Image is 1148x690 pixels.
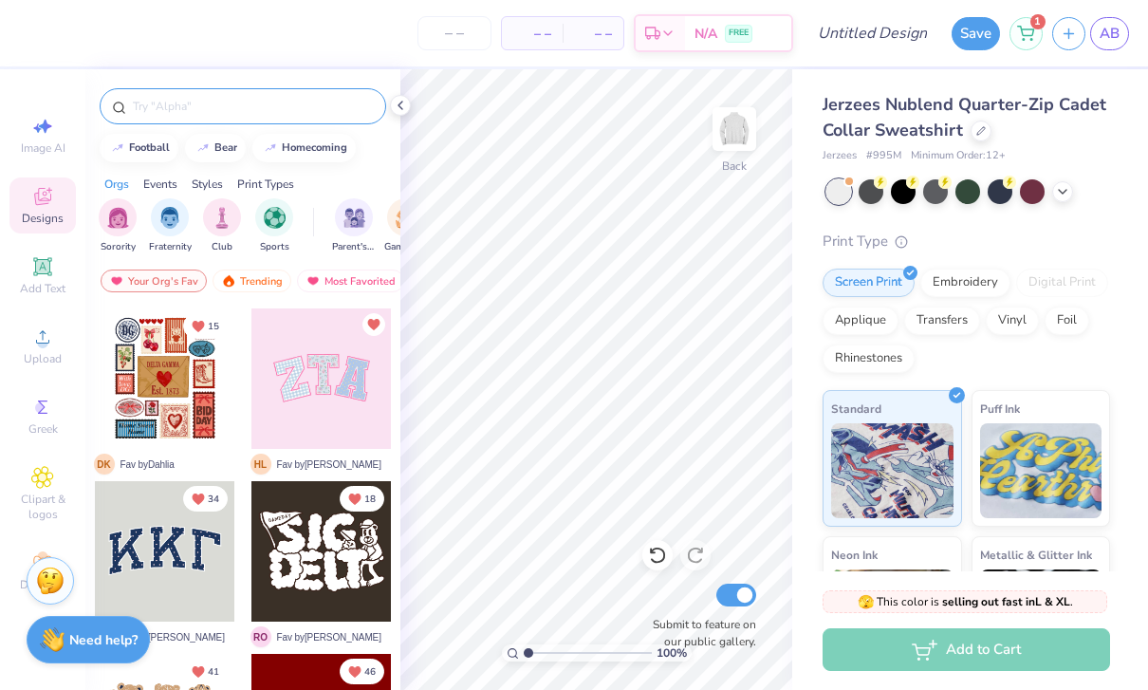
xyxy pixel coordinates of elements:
[986,307,1039,335] div: Vinyl
[149,198,192,254] div: filter for Fraternity
[277,457,381,472] span: Fav by [PERSON_NAME]
[149,198,192,254] button: filter button
[255,198,293,254] button: filter button
[237,176,294,193] div: Print Types
[99,198,137,254] button: filter button
[21,140,65,156] span: Image AI
[203,198,241,254] div: filter for Club
[980,423,1102,518] img: Puff Ink
[109,274,124,288] img: most_fav.gif
[159,207,180,229] img: Fraternity Image
[384,198,428,254] div: filter for Game Day
[823,93,1106,141] span: Jerzees Nublend Quarter-Zip Cadet Collar Sweatshirt
[831,569,954,664] img: Neon Ink
[282,142,347,153] div: homecoming
[417,16,491,50] input: – –
[384,240,428,254] span: Game Day
[980,545,1092,565] span: Metallic & Glitter Ink
[107,207,129,229] img: Sorority Image
[574,24,612,44] span: – –
[1090,17,1129,50] a: AB
[101,270,207,292] div: Your Org's Fav
[110,142,125,154] img: trend_line.gif
[277,630,381,644] span: Fav by [PERSON_NAME]
[823,148,857,164] span: Jerzees
[657,644,687,662] span: 100 %
[264,207,286,229] img: Sports Image
[952,17,1000,50] button: Save
[642,616,756,650] label: Submit to feature on our public gallery.
[22,211,64,226] span: Designs
[715,110,753,148] img: Back
[120,457,175,472] span: Fav by Dahlia
[192,176,223,193] div: Styles
[297,270,404,292] div: Most Favorited
[831,545,878,565] span: Neon Ink
[214,142,237,153] div: bear
[69,631,138,649] strong: Need help?
[1100,23,1120,45] span: AB
[904,307,980,335] div: Transfers
[1045,307,1089,335] div: Foil
[823,231,1110,252] div: Print Type
[20,281,65,296] span: Add Text
[823,269,915,297] div: Screen Print
[858,593,874,611] span: 🫣
[28,421,58,437] span: Greek
[831,423,954,518] img: Standard
[212,207,232,229] img: Club Image
[213,270,291,292] div: Trending
[101,240,136,254] span: Sorority
[203,198,241,254] button: filter button
[104,176,129,193] div: Orgs
[120,630,225,644] span: Fav by [PERSON_NAME]
[396,207,417,229] img: Game Day Image
[263,142,278,154] img: trend_line.gif
[858,593,1073,610] span: This color is .
[694,24,717,44] span: N/A
[129,142,170,153] div: football
[1016,269,1108,297] div: Digital Print
[980,569,1102,664] img: Metallic & Glitter Ink
[221,274,236,288] img: trending.gif
[185,134,246,162] button: bear
[306,274,321,288] img: most_fav.gif
[9,492,76,522] span: Clipart & logos
[866,148,901,164] span: # 995M
[1030,14,1046,29] span: 1
[212,240,232,254] span: Club
[942,594,1070,609] strong: selling out fast in L & XL
[332,240,376,254] span: Parent's Weekend
[980,399,1020,419] span: Puff Ink
[384,198,428,254] button: filter button
[803,14,942,52] input: Untitled Design
[94,454,115,475] span: D K
[332,198,376,254] div: filter for Parent's Weekend
[343,207,365,229] img: Parent's Weekend Image
[920,269,1010,297] div: Embroidery
[729,27,749,40] span: FREE
[831,399,881,419] span: Standard
[250,626,271,647] span: R O
[513,24,551,44] span: – –
[823,307,898,335] div: Applique
[143,176,177,193] div: Events
[823,345,915,373] div: Rhinestones
[332,198,376,254] button: filter button
[20,577,65,592] span: Decorate
[131,97,374,116] input: Try "Alpha"
[149,240,192,254] span: Fraternity
[24,351,62,366] span: Upload
[250,454,271,475] span: H L
[255,198,293,254] div: filter for Sports
[722,158,747,175] div: Back
[195,142,211,154] img: trend_line.gif
[260,240,289,254] span: Sports
[252,134,356,162] button: homecoming
[911,148,1006,164] span: Minimum Order: 12 +
[99,198,137,254] div: filter for Sorority
[100,134,178,162] button: football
